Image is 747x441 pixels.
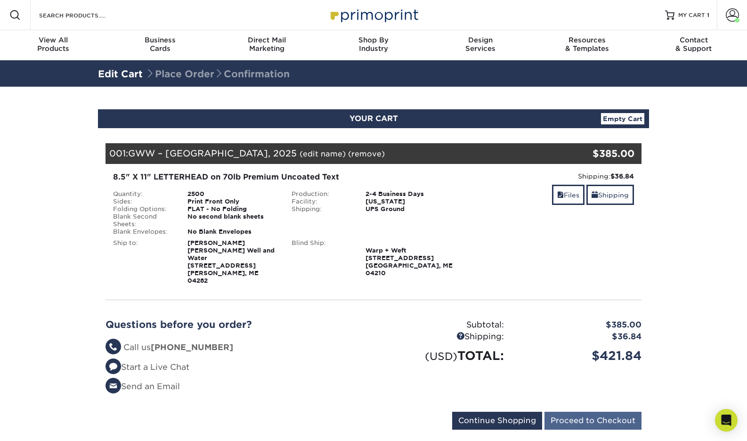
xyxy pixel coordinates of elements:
div: $421.84 [511,347,649,365]
a: Shop ByIndustry [320,30,427,60]
div: No second blank sheets [180,213,284,228]
h2: Questions before you order? [106,319,366,330]
a: Shipping [586,185,634,205]
strong: [PHONE_NUMBER] [151,343,233,352]
div: $385.00 [511,319,649,331]
div: UPS Ground [358,205,463,213]
span: 1 [707,12,709,18]
strong: [PERSON_NAME] [PERSON_NAME] Well and Water [STREET_ADDRESS] [PERSON_NAME], ME 04282 [187,239,275,284]
div: Industry [320,36,427,53]
a: (remove) [348,149,385,158]
div: Subtotal: [373,319,511,331]
div: $36.84 [511,331,649,343]
div: Print Front Only [180,198,284,205]
span: MY CART [678,11,705,19]
div: $385.00 [552,147,634,161]
input: Proceed to Checkout [544,412,641,430]
div: Production: [284,190,359,198]
div: Cards [107,36,214,53]
div: Services [427,36,534,53]
a: Direct MailMarketing [213,30,320,60]
img: Primoprint [326,5,421,25]
div: No Blank Envelopes [180,228,284,236]
a: DesignServices [427,30,534,60]
span: Contact [640,36,747,44]
div: Sides: [106,198,180,205]
span: Place Order Confirmation [146,68,290,80]
div: Open Intercom Messenger [715,409,738,432]
div: Blank Second Sheets: [106,213,180,228]
a: BusinessCards [107,30,214,60]
div: 2-4 Business Days [358,190,463,198]
div: FLAT - No Folding [180,205,284,213]
span: GWW – [GEOGRAPHIC_DATA], 2025 [128,148,297,158]
div: 8.5" X 11" LETTERHEAD on 70lb Premium Uncoated Text [113,171,455,183]
div: Blank Envelopes: [106,228,180,236]
div: & Templates [534,36,641,53]
div: & Support [640,36,747,53]
a: Edit Cart [98,68,143,80]
div: 2500 [180,190,284,198]
div: Shipping: [470,171,634,181]
li: Call us [106,342,366,354]
small: (USD) [425,350,457,362]
a: Send an Email [106,382,180,391]
div: Quantity: [106,190,180,198]
a: Files [552,185,585,205]
a: Start a Live Chat [106,362,189,372]
div: Facility: [284,198,359,205]
div: Shipping: [373,331,511,343]
div: TOTAL: [373,347,511,365]
span: Direct Mail [213,36,320,44]
span: YOUR CART [349,114,398,123]
span: Design [427,36,534,44]
span: Resources [534,36,641,44]
strong: Warp + Weft [STREET_ADDRESS] [GEOGRAPHIC_DATA], ME 04210 [365,247,453,277]
div: Blind Ship: [284,239,359,277]
a: Resources& Templates [534,30,641,60]
strong: $36.84 [610,172,634,180]
div: Marketing [213,36,320,53]
span: shipping [592,191,598,199]
a: Contact& Support [640,30,747,60]
div: Ship to: [106,239,180,285]
span: Shop By [320,36,427,44]
a: Empty Cart [601,113,644,124]
span: Business [107,36,214,44]
div: [US_STATE] [358,198,463,205]
input: SEARCH PRODUCTS..... [38,9,130,21]
div: 001: [106,143,552,164]
span: files [557,191,564,199]
div: Folding Options: [106,205,180,213]
div: Shipping: [284,205,359,213]
a: (edit name) [300,149,346,158]
input: Continue Shopping [452,412,542,430]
